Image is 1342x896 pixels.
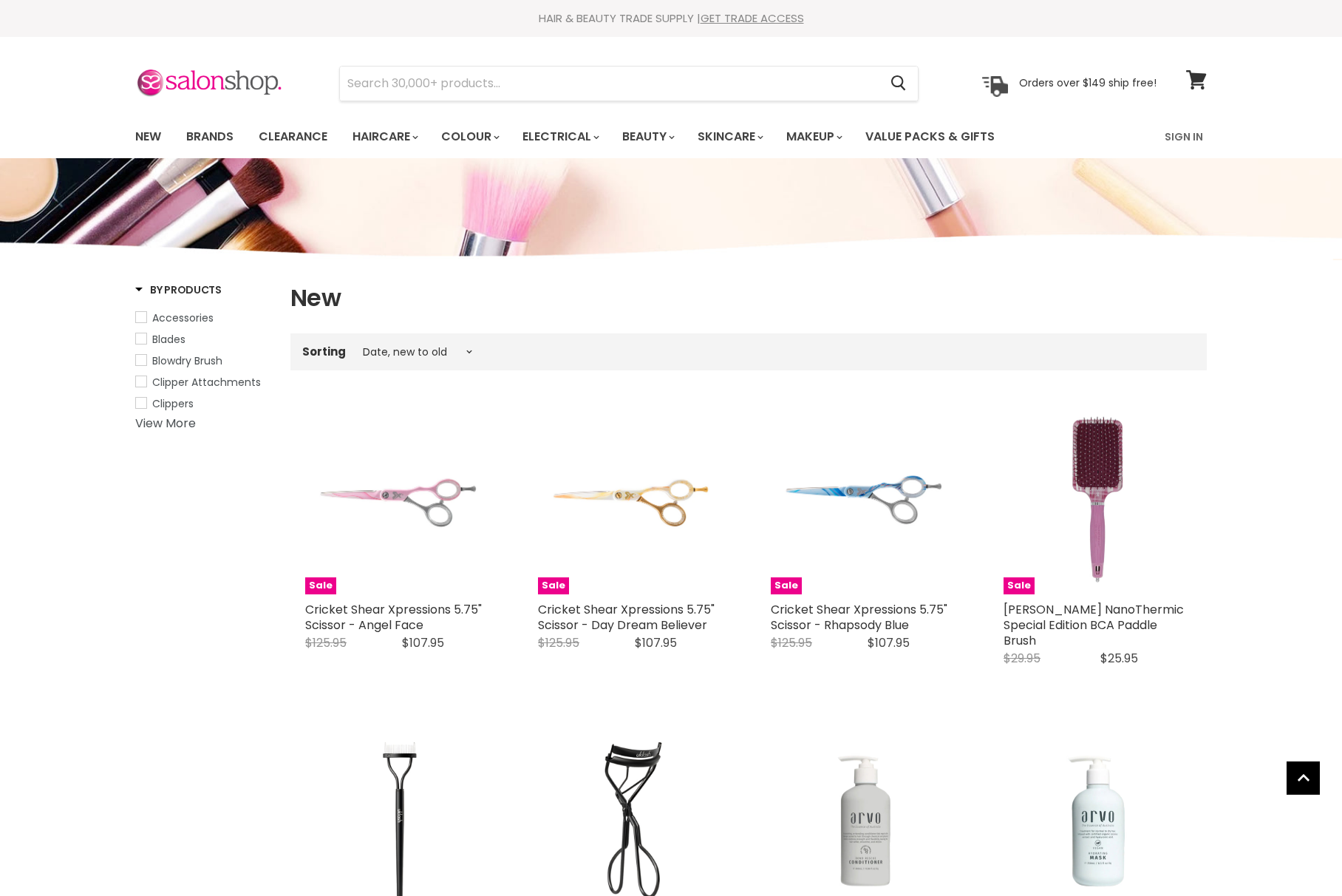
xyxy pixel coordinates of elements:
[1004,650,1040,667] span: $29.95
[611,121,684,152] a: Beauty
[879,67,918,101] button: Search
[135,353,272,369] a: Blowdry Brush
[771,601,947,634] a: Cricket Shear Xpressions 5.75" Scissor - Rhapsody Blue
[135,310,272,326] a: Accessories
[538,406,726,594] a: Cricket Shear Xpressions 5.75" Scissor - Day Dream Believer Cricket Shear Xpressions 5.75" Scisso...
[135,415,196,432] a: View More
[117,11,1225,26] div: HAIR & BEAUTY TRADE SUPPLY |
[771,634,812,651] span: $125.95
[854,121,1006,152] a: Value Packs & Gifts
[1019,76,1157,89] p: Orders over $149 ship free!
[152,396,194,411] span: Clippers
[771,408,959,592] img: Cricket Shear Xpressions 5.75" Scissor - Rhapsody Blue
[538,634,579,651] span: $125.95
[538,577,569,594] span: Sale
[402,634,444,651] span: $107.95
[430,121,508,152] a: Colour
[124,121,172,152] a: New
[305,408,494,592] img: Cricket Shear Xpressions 5.75" Scissor - Angel Face
[538,601,715,634] a: Cricket Shear Xpressions 5.75" Scissor - Day Dream Believer
[1004,577,1035,594] span: Sale
[290,282,1207,313] h1: New
[1004,601,1184,649] a: [PERSON_NAME] NanoThermic Special Edition BCA Paddle Brush
[771,577,802,594] span: Sale
[135,282,222,297] h3: By Products
[135,396,272,412] a: Clippers
[175,121,245,152] a: Brands
[341,121,427,152] a: Haircare
[305,601,482,634] a: Cricket Shear Xpressions 5.75" Scissor - Angel Face
[1004,406,1192,594] a: Olivia Garden NanoThermic Special Edition BCA Paddle Brush Sale
[305,577,336,594] span: Sale
[305,406,494,594] a: Cricket Shear Xpressions 5.75" Scissor - Angel Face Cricket Shear Xpressions 5.75" Scissor - Ange...
[687,121,772,152] a: Skincare
[339,66,919,101] form: Product
[1100,650,1138,667] span: $25.95
[340,67,879,101] input: Search
[135,374,272,390] a: Clipper Attachments
[868,634,910,651] span: $107.95
[117,115,1225,158] nav: Main
[511,121,608,152] a: Electrical
[124,115,1081,158] ul: Main menu
[771,406,959,594] a: Cricket Shear Xpressions 5.75" Scissor - Rhapsody Blue Cricket Shear Xpressions 5.75" Scissor - R...
[635,634,677,651] span: $107.95
[248,121,338,152] a: Clearance
[152,375,261,390] span: Clipper Attachments
[152,332,185,347] span: Blades
[305,634,347,651] span: $125.95
[701,10,804,26] a: GET TRADE ACCESS
[1156,121,1212,152] a: Sign In
[152,310,214,325] span: Accessories
[538,408,726,592] img: Cricket Shear Xpressions 5.75" Scissor - Day Dream Believer
[152,353,222,368] span: Blowdry Brush
[1004,406,1192,594] img: Olivia Garden NanoThermic Special Edition BCA Paddle Brush
[302,345,346,358] label: Sorting
[775,121,851,152] a: Makeup
[135,331,272,347] a: Blades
